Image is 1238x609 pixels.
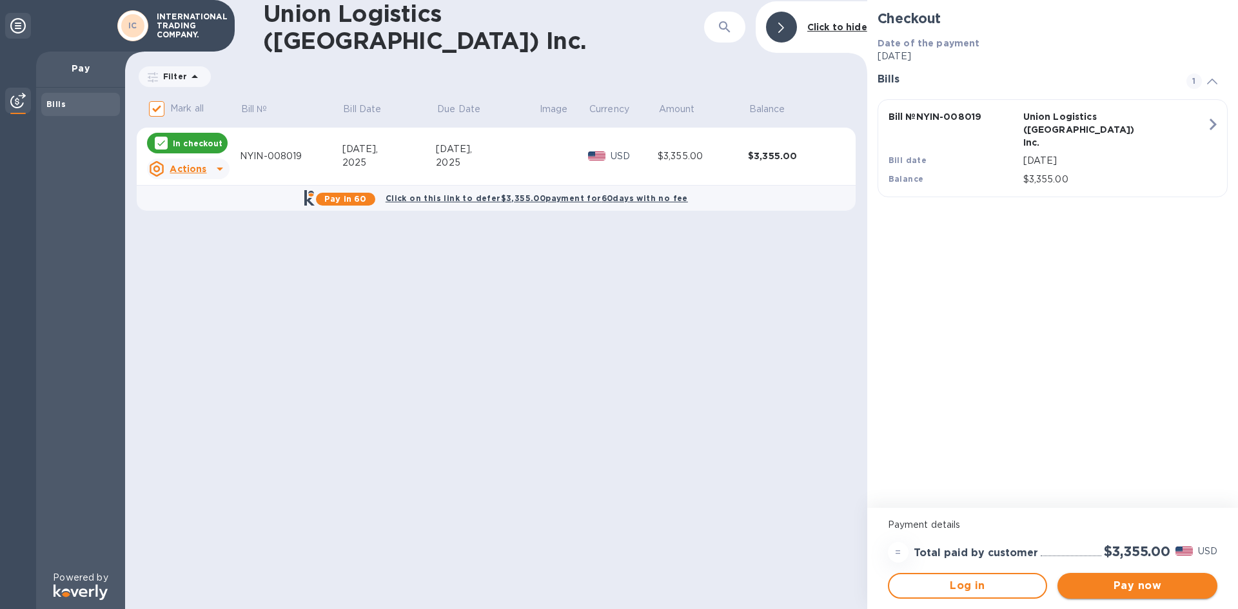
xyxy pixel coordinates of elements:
p: Balance [749,102,785,116]
p: In checkout [173,138,222,149]
p: Amount [659,102,695,116]
span: 1 [1186,73,1202,89]
button: Log in [888,573,1048,599]
h2: Checkout [878,10,1228,26]
img: USD [588,151,605,160]
span: Bill № [241,102,284,116]
b: Date of the payment [878,38,980,48]
b: Balance [889,174,924,184]
b: Click to hide [807,22,867,32]
span: Due Date [437,102,497,116]
span: Bill Date [343,102,398,116]
div: [DATE], [342,142,437,156]
p: Due Date [437,102,480,116]
p: Image [540,102,568,116]
b: Click on this link to defer $3,355.00 payment for 60 days with no fee [386,193,688,203]
p: Bill Date [343,102,381,116]
h3: Bills [878,73,1171,86]
button: Bill №NYIN-008019Union Logistics ([GEOGRAPHIC_DATA]) Inc.Bill date[DATE]Balance$3,355.00 [878,99,1228,197]
div: = [888,542,909,563]
p: INTERNATIONAL TRADING COMPANY. [157,12,221,39]
b: Bill date [889,155,927,165]
p: Powered by [53,571,108,585]
p: Currency [589,102,629,116]
h3: Total paid by customer [914,547,1038,559]
img: USD [1175,546,1193,556]
h2: $3,355.00 [1104,543,1170,559]
p: USD [611,150,658,163]
p: Union Logistics ([GEOGRAPHIC_DATA]) Inc. [1023,110,1153,149]
div: [DATE], [436,142,538,156]
span: Balance [749,102,802,116]
b: Bills [46,99,66,109]
p: Mark all [170,102,204,115]
p: [DATE] [1023,154,1206,168]
img: Logo [54,585,108,600]
div: $3,355.00 [658,150,748,163]
p: [DATE] [878,50,1228,63]
span: Amount [659,102,712,116]
p: Bill № [241,102,268,116]
p: Filter [158,71,187,82]
div: 2025 [436,156,538,169]
div: 2025 [342,156,437,169]
b: IC [128,21,137,30]
div: $3,355.00 [748,150,838,162]
span: Log in [899,578,1036,594]
b: Pay in 60 [324,194,366,204]
p: USD [1198,545,1217,558]
p: Payment details [888,518,1217,532]
span: Pay now [1068,578,1207,594]
p: Pay [46,62,115,75]
u: Actions [170,164,206,174]
p: $3,355.00 [1023,173,1206,186]
div: NYIN-008019 [240,150,342,163]
button: Pay now [1057,573,1217,599]
p: Bill № NYIN-008019 [889,110,1018,123]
